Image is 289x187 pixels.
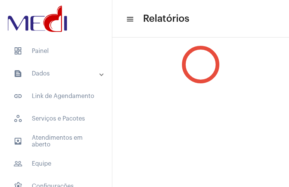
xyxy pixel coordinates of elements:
[13,159,22,168] mat-icon: sidenav icon
[7,42,104,60] span: Painel
[126,15,133,24] mat-icon: sidenav icon
[6,4,69,34] img: d3a1b5fa-500b-b90f-5a1c-719c20e9830b.png
[143,13,189,25] span: Relatórios
[13,92,22,101] mat-icon: sidenav icon
[7,110,104,128] span: Serviços e Pacotes
[7,155,104,173] span: Equipe
[4,65,112,83] mat-expansion-panel-header: sidenav iconDados
[13,69,100,78] mat-panel-title: Dados
[7,87,104,105] span: Link de Agendamento
[13,47,22,56] span: sidenav icon
[7,132,104,150] span: Atendimentos em aberto
[13,137,22,146] mat-icon: sidenav icon
[13,69,22,78] mat-icon: sidenav icon
[13,114,22,123] span: sidenav icon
